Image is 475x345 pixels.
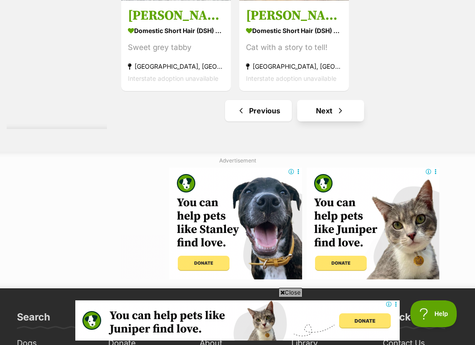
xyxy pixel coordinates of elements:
span: Close [278,288,303,297]
strong: [GEOGRAPHIC_DATA], [GEOGRAPHIC_DATA] [246,60,342,72]
strong: Domestic Short Hair (DSH) Cat [128,24,224,37]
img: consumer-privacy-logo.png [1,1,8,8]
h3: Quick Links [383,311,438,328]
iframe: Advertisement [75,300,400,341]
iframe: Advertisement [31,168,165,279]
h3: [PERSON_NAME] the 2nd **2nd Chance Cat Rescue** [128,7,224,24]
h3: [PERSON_NAME] ** 2nd Chance Cat Rescue ** [246,7,342,24]
div: Cat with a story to tell! [246,42,342,54]
span: Interstate adoption unavailable [128,75,218,82]
span: Interstate adoption unavailable [246,75,336,82]
iframe: Advertisement [307,168,439,279]
a: Previous page [225,100,292,121]
a: [PERSON_NAME] the 2nd **2nd Chance Cat Rescue** Domestic Short Hair (DSH) Cat Sweet grey tabby [G... [121,0,231,91]
a: [PERSON_NAME] ** 2nd Chance Cat Rescue ** Domestic Short Hair (DSH) Cat Cat with a story to tell!... [239,0,349,91]
iframe: Help Scout Beacon - Open [410,300,457,327]
strong: Domestic Short Hair (DSH) Cat [246,24,342,37]
strong: [GEOGRAPHIC_DATA], [GEOGRAPHIC_DATA] [128,60,224,72]
div: Sweet grey tabby [128,42,224,54]
nav: Pagination [120,100,468,121]
iframe: Advertisement [169,168,302,279]
a: Next page [297,100,364,121]
h3: Search [17,311,50,328]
